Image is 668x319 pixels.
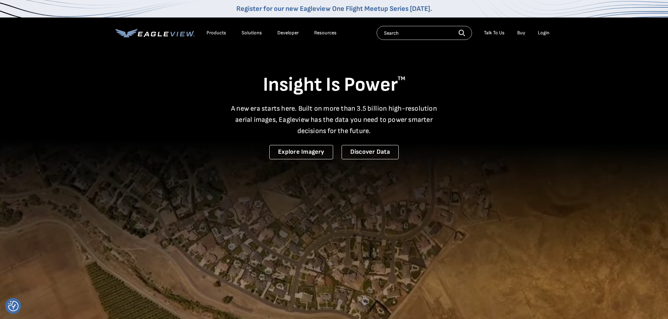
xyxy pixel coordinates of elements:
button: Consent Preferences [8,301,19,311]
div: Resources [314,30,337,36]
sup: TM [398,75,405,82]
div: Talk To Us [484,30,505,36]
a: Register for our new Eagleview One Flight Meetup Series [DATE]. [236,5,432,13]
input: Search [377,26,472,40]
div: Solutions [242,30,262,36]
div: Login [538,30,549,36]
img: Revisit consent button [8,301,19,311]
h1: Insight Is Power [115,73,553,97]
a: Developer [277,30,299,36]
a: Explore Imagery [269,145,333,159]
div: Products [207,30,226,36]
a: Discover Data [342,145,399,159]
p: A new era starts here. Built on more than 3.5 billion high-resolution aerial images, Eagleview ha... [227,103,441,137]
a: Buy [517,30,525,36]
